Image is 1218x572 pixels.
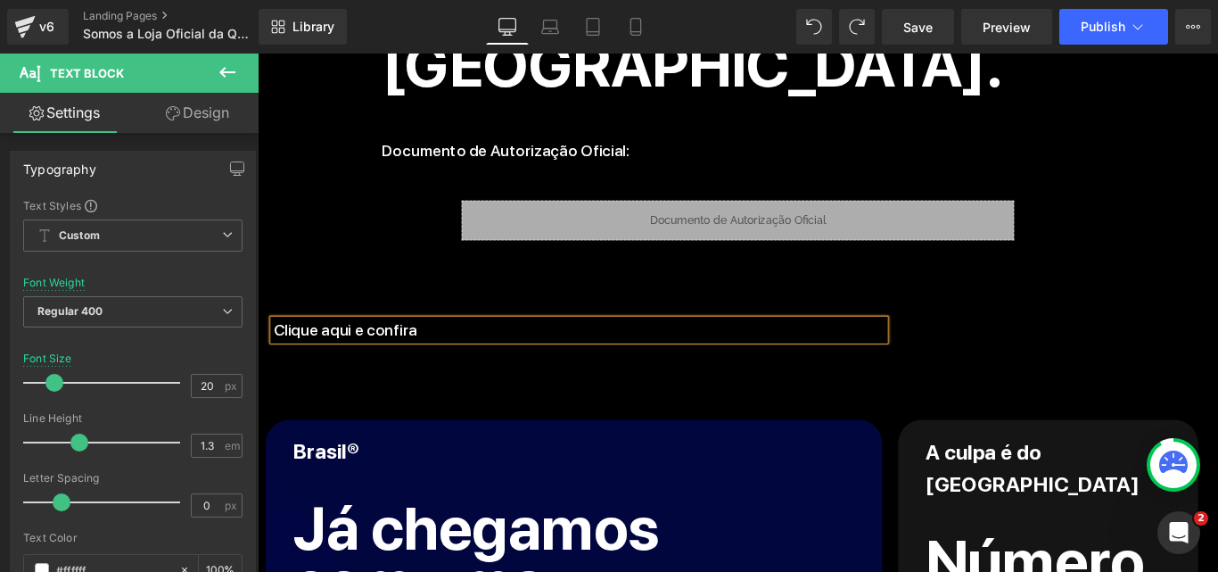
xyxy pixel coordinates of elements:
span: px [225,500,240,511]
a: New Library [259,9,347,45]
iframe: Intercom live chat [1157,511,1200,554]
div: v6 [36,15,58,38]
a: Design [133,93,262,133]
span: 2 [1194,511,1208,526]
a: Preview [961,9,1052,45]
b: Regular 400 [37,304,103,318]
a: Mobile [614,9,657,45]
p: Documento de Autorização Oficial: [139,97,583,120]
button: Redo [839,9,875,45]
span: Save [903,18,933,37]
span: Library [292,19,334,35]
b: Custom [59,228,100,244]
div: Font Weight [23,277,85,289]
div: Line Height [23,412,243,425]
div: Typography [23,152,96,177]
div: Text Styles [23,198,243,212]
a: Laptop [529,9,572,45]
span: Text Block [50,66,124,80]
h2: Já chegamos [40,502,581,563]
span: Somos a Loja Oficial da QCY no [GEOGRAPHIC_DATA] | Confira o Documento [83,27,254,41]
button: More [1175,9,1211,45]
div: Text Color [23,532,243,544]
p: Clique aqui e confira [18,299,704,322]
div: Font Size [23,352,72,365]
span: px [225,380,240,392]
a: Desktop [486,9,529,45]
button: Publish [1059,9,1168,45]
button: Undo [796,9,832,45]
div: Letter Spacing [23,472,243,485]
b: Brasil® [40,433,113,460]
span: Preview [983,18,1031,37]
a: v6 [7,9,69,45]
a: Landing Pages [83,9,288,23]
a: Tablet [572,9,614,45]
span: Publish [1081,20,1125,34]
b: A culpa é do [GEOGRAPHIC_DATA] [751,434,990,498]
span: em [225,440,240,452]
